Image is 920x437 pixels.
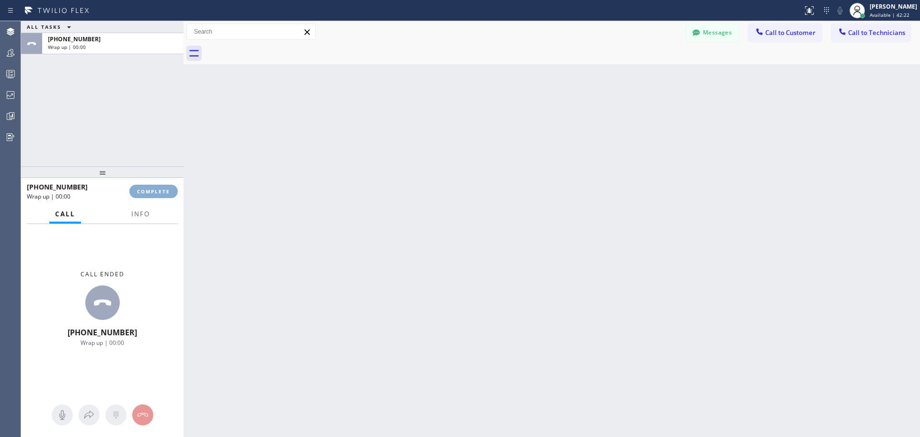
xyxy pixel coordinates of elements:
[870,12,909,18] span: Available | 42:22
[48,35,101,43] span: [PHONE_NUMBER]
[49,205,81,224] button: Call
[129,185,178,198] button: COMPLETE
[126,205,156,224] button: Info
[55,210,75,218] span: Call
[52,404,73,425] button: Mute
[870,2,917,11] div: [PERSON_NAME]
[187,24,315,39] input: Search
[848,28,905,37] span: Call to Technicians
[27,24,61,30] span: ALL TASKS
[131,210,150,218] span: Info
[765,28,816,37] span: Call to Customer
[48,44,86,50] span: Wrap up | 00:00
[80,270,125,278] span: Call ended
[105,404,126,425] button: Open dialpad
[833,4,847,17] button: Mute
[79,404,100,425] button: Open directory
[686,24,739,42] button: Messages
[748,24,822,42] button: Call to Customer
[80,339,124,347] span: Wrap up | 00:00
[27,192,70,201] span: Wrap up | 00:00
[831,24,910,42] button: Call to Technicians
[27,182,88,191] span: [PHONE_NUMBER]
[68,327,137,338] span: [PHONE_NUMBER]
[137,188,170,195] span: COMPLETE
[132,404,153,425] button: Hang up
[21,21,80,33] button: ALL TASKS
